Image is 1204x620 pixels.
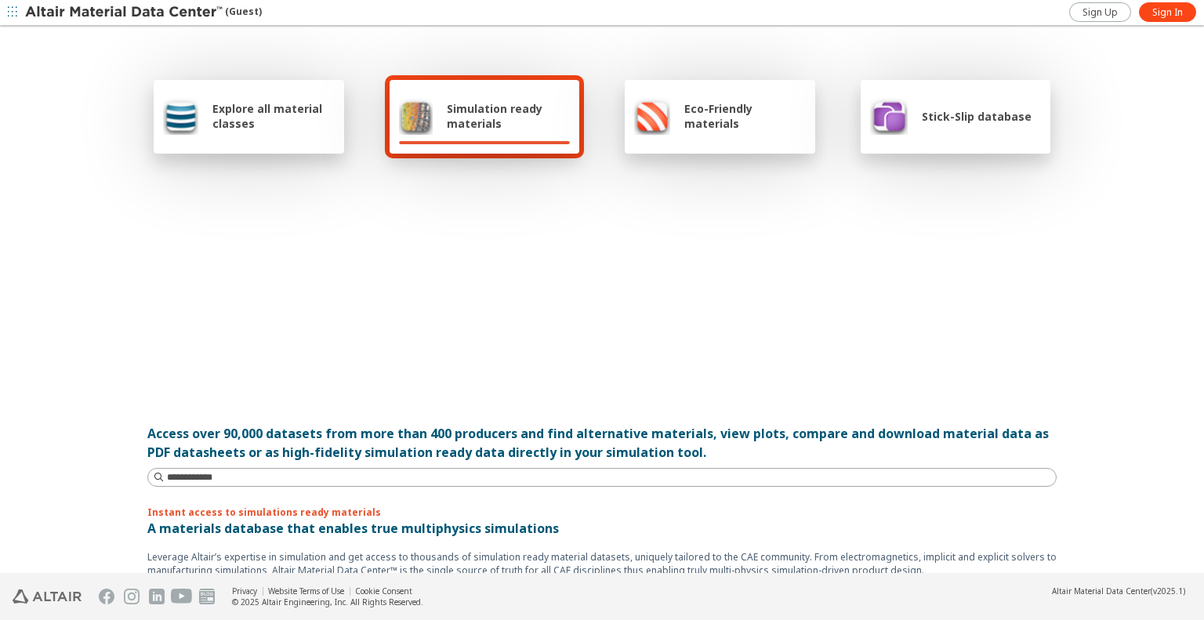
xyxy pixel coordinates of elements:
[1052,586,1151,596] span: Altair Material Data Center
[355,586,412,596] a: Cookie Consent
[684,101,805,131] span: Eco-Friendly materials
[1069,2,1131,22] a: Sign Up
[922,109,1032,124] span: Stick-Slip database
[147,424,1057,462] div: Access over 90,000 datasets from more than 400 producers and find alternative materials, view plo...
[147,519,1057,538] p: A materials database that enables true multiphysics simulations
[25,5,262,20] div: (Guest)
[1152,6,1183,19] span: Sign In
[25,5,225,20] img: Altair Material Data Center
[1052,586,1185,596] div: (v2025.1)
[1083,6,1118,19] span: Sign Up
[212,101,335,131] span: Explore all material classes
[634,97,670,135] img: Eco-Friendly materials
[163,97,198,135] img: Explore all material classes
[232,586,257,596] a: Privacy
[870,97,908,135] img: Stick-Slip database
[147,506,1057,519] p: Instant access to simulations ready materials
[13,589,82,604] img: Altair Engineering
[447,101,570,131] span: Simulation ready materials
[147,550,1057,577] p: Leverage Altair’s expertise in simulation and get access to thousands of simulation ready materia...
[1139,2,1196,22] a: Sign In
[399,97,433,135] img: Simulation ready materials
[232,596,423,607] div: © 2025 Altair Engineering, Inc. All Rights Reserved.
[268,586,344,596] a: Website Terms of Use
